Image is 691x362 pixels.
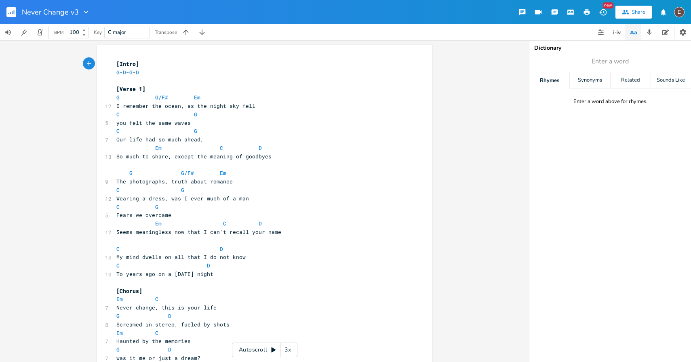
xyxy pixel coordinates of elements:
span: C major [108,29,126,36]
span: you felt the same waves [116,119,191,126]
span: C [220,144,223,152]
span: Em [194,94,200,101]
div: Rhymes [529,72,569,88]
button: New [595,5,611,19]
span: Haunted by the memories [116,337,191,345]
span: G [116,94,120,101]
span: D [207,262,210,269]
button: Share [615,6,652,19]
span: G [116,312,120,320]
span: The photographs, truth about romance [116,178,233,185]
span: Em [116,295,123,303]
span: [Chorus] [116,287,142,295]
span: G [129,69,133,76]
span: Seems meaningless now that I can't recall your name [116,228,281,236]
span: So much to share, except the meaning of goodbyes [116,153,272,160]
span: G/F# [181,169,194,177]
span: Em [116,329,123,337]
span: My mind dwells on all that I do not know [116,253,246,261]
span: G [116,69,120,76]
span: C [116,245,120,253]
span: Em [220,169,226,177]
span: Never change, this is your life [116,304,217,311]
div: Key [94,30,102,35]
span: C [116,186,120,194]
span: D [136,69,139,76]
span: G [194,111,197,118]
span: D [168,312,171,320]
span: G [155,203,158,210]
span: I remember the ocean, as the night sky fell [116,102,255,109]
span: C [223,220,226,227]
span: [Intro] [116,60,139,67]
span: D [168,346,171,353]
div: Enter a word above for rhymes. [573,98,647,105]
div: Share [632,8,645,16]
span: Wearing a dress, was I ever much of a man [116,195,249,202]
span: C [155,295,158,303]
div: BPM [54,30,63,35]
span: G [116,346,120,353]
div: 3x [280,343,295,357]
div: edward [674,7,685,17]
span: was it me or just a dream? [116,354,200,362]
div: Synonyms [570,72,610,88]
span: Our life had so much ahead, [116,136,204,143]
span: C [116,203,120,210]
span: G [129,169,133,177]
span: Screamed in stereo, fueled by shots [116,321,230,328]
span: G [194,127,197,135]
span: Em [155,144,162,152]
button: E [674,3,685,21]
span: G [181,186,184,194]
span: G/F# [155,94,168,101]
span: [Verse 1] [116,85,145,93]
span: D [259,220,262,227]
span: C [155,329,158,337]
span: Em [155,220,162,227]
span: D [259,144,262,152]
div: Transpose [155,30,177,35]
span: - - - [116,69,142,76]
span: Fears we overcame [116,211,171,219]
div: Autoscroll [232,343,297,357]
span: D [220,245,223,253]
div: Dictionary [534,45,686,51]
div: Related [611,72,651,88]
span: C [116,111,120,118]
div: New [603,2,613,8]
span: Enter a word [592,57,629,66]
span: To years ago on a [DATE] night [116,270,213,278]
span: D [123,69,126,76]
span: Never Change v3 [22,8,79,16]
span: C [116,127,120,135]
span: C [116,262,120,269]
div: Sounds Like [651,72,691,88]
